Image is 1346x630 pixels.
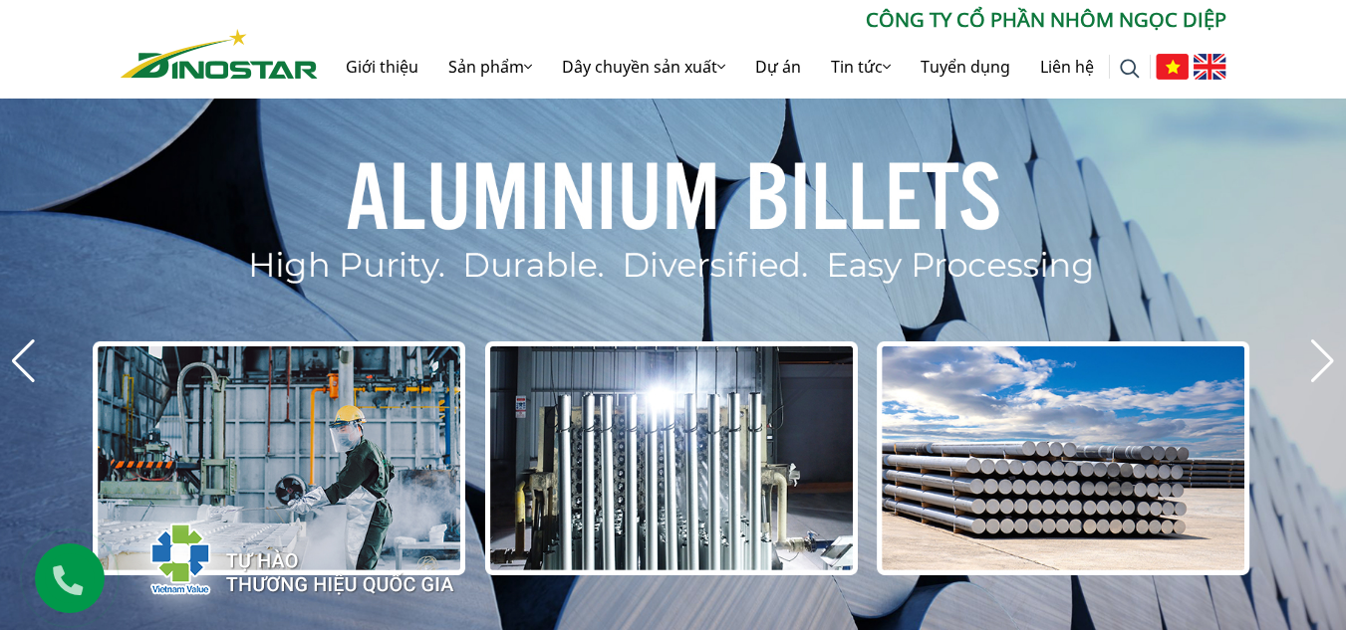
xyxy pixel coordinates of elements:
[1156,54,1189,80] img: Tiếng Việt
[433,35,547,99] a: Sản phẩm
[1025,35,1109,99] a: Liên hệ
[906,35,1025,99] a: Tuyển dụng
[1120,59,1140,79] img: search
[331,35,433,99] a: Giới thiệu
[121,29,318,79] img: Nhôm Dinostar
[1309,339,1336,383] div: Next slide
[816,35,906,99] a: Tin tức
[318,5,1226,35] p: CÔNG TY CỔ PHẦN NHÔM NGỌC DIỆP
[91,487,457,622] img: thqg
[547,35,740,99] a: Dây chuyền sản xuất
[1194,54,1226,80] img: English
[740,35,816,99] a: Dự án
[121,25,318,78] a: Nhôm Dinostar
[10,339,37,383] div: Previous slide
